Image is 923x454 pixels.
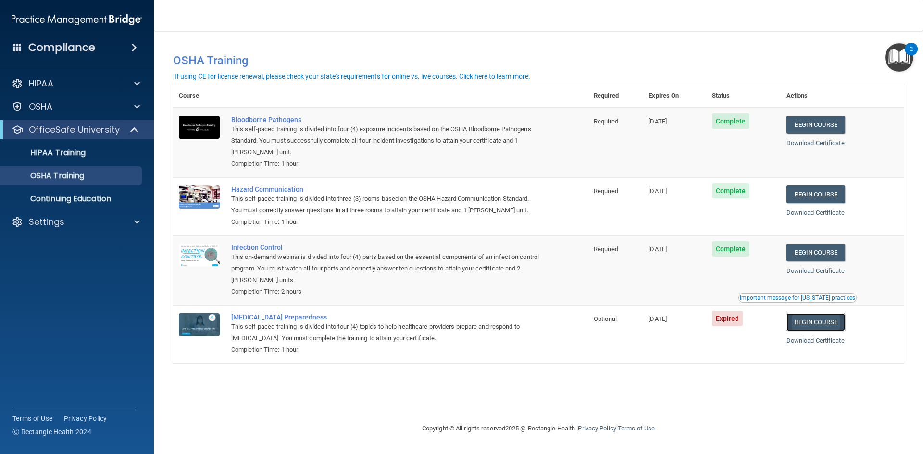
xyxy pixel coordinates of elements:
[6,148,86,158] p: HIPAA Training
[231,313,540,321] a: [MEDICAL_DATA] Preparedness
[712,183,750,198] span: Complete
[231,185,540,193] a: Hazard Communication
[231,123,540,158] div: This self-paced training is divided into four (4) exposure incidents based on the OSHA Bloodborne...
[738,293,857,303] button: Read this if you are a dental practitioner in the state of CA
[29,124,120,135] p: OfficeSafe University
[594,245,618,253] span: Required
[712,311,743,326] span: Expired
[231,344,540,356] div: Completion Time: 1 hour
[6,194,137,204] p: Continuing Education
[594,118,618,125] span: Required
[910,49,913,61] div: 2
[173,72,532,81] button: If using CE for license renewal, please check your state's requirements for online vs. live cours...
[649,245,667,253] span: [DATE]
[12,101,140,112] a: OSHA
[594,315,617,322] span: Optional
[786,139,845,147] a: Download Certificate
[12,414,52,423] a: Terms of Use
[231,158,540,170] div: Completion Time: 1 hour
[786,337,845,344] a: Download Certificate
[12,124,139,135] a: OfficeSafe University
[29,78,53,89] p: HIPAA
[649,118,667,125] span: [DATE]
[29,216,64,228] p: Settings
[231,321,540,344] div: This self-paced training is divided into four (4) topics to help healthcare providers prepare and...
[786,244,845,261] a: Begin Course
[231,286,540,297] div: Completion Time: 2 hours
[649,315,667,322] span: [DATE]
[712,241,750,257] span: Complete
[12,10,142,29] img: PMB logo
[781,84,904,108] th: Actions
[578,425,616,432] a: Privacy Policy
[618,425,655,432] a: Terms of Use
[173,84,225,108] th: Course
[231,244,540,251] a: Infection Control
[786,185,845,203] a: Begin Course
[706,84,781,108] th: Status
[29,101,53,112] p: OSHA
[786,116,845,134] a: Begin Course
[588,84,643,108] th: Required
[363,413,714,444] div: Copyright © All rights reserved 2025 @ Rectangle Health | |
[173,54,904,67] h4: OSHA Training
[649,187,667,195] span: [DATE]
[786,313,845,331] a: Begin Course
[786,267,845,274] a: Download Certificate
[175,73,530,80] div: If using CE for license renewal, please check your state's requirements for online vs. live cours...
[231,216,540,228] div: Completion Time: 1 hour
[28,41,95,54] h4: Compliance
[12,78,140,89] a: HIPAA
[231,116,540,123] a: Bloodborne Pathogens
[231,251,540,286] div: This on-demand webinar is divided into four (4) parts based on the essential components of an inf...
[594,187,618,195] span: Required
[12,427,91,437] span: Ⓒ Rectangle Health 2024
[64,414,107,423] a: Privacy Policy
[6,171,84,181] p: OSHA Training
[712,113,750,129] span: Complete
[231,193,540,216] div: This self-paced training is divided into three (3) rooms based on the OSHA Hazard Communication S...
[12,216,140,228] a: Settings
[786,209,845,216] a: Download Certificate
[740,295,855,301] div: Important message for [US_STATE] practices
[885,43,913,72] button: Open Resource Center, 2 new notifications
[643,84,706,108] th: Expires On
